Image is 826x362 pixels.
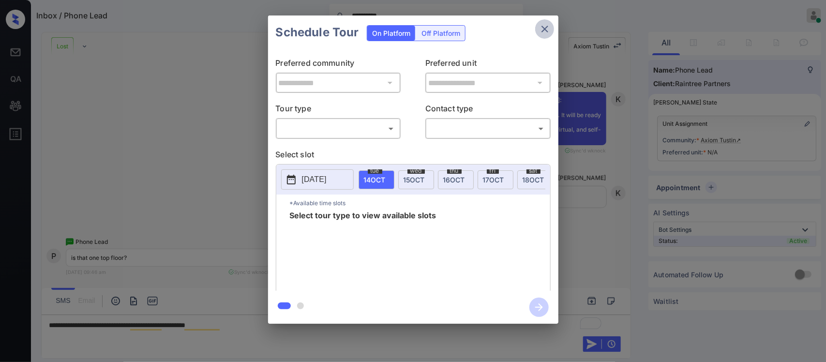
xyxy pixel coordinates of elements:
div: date-select [398,170,434,189]
span: wed [407,168,425,174]
p: Preferred community [276,57,401,73]
span: tue [368,168,382,174]
div: date-select [359,170,394,189]
div: On Platform [367,26,415,41]
span: thu [447,168,462,174]
div: date-select [438,170,474,189]
span: 16 OCT [443,176,465,184]
span: 17 OCT [483,176,504,184]
p: Contact type [425,103,551,118]
p: Select slot [276,149,551,164]
h2: Schedule Tour [268,15,367,49]
span: 18 OCT [523,176,544,184]
span: sat [526,168,541,174]
p: [DATE] [302,174,327,185]
div: date-select [478,170,513,189]
span: 15 OCT [404,176,425,184]
span: fri [487,168,499,174]
span: Select tour type to view available slots [290,211,436,289]
p: *Available time slots [290,195,550,211]
p: Preferred unit [425,57,551,73]
button: [DATE] [281,169,354,190]
button: close [535,19,555,39]
span: 14 OCT [364,176,386,184]
div: date-select [517,170,553,189]
p: Tour type [276,103,401,118]
div: Off Platform [417,26,465,41]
